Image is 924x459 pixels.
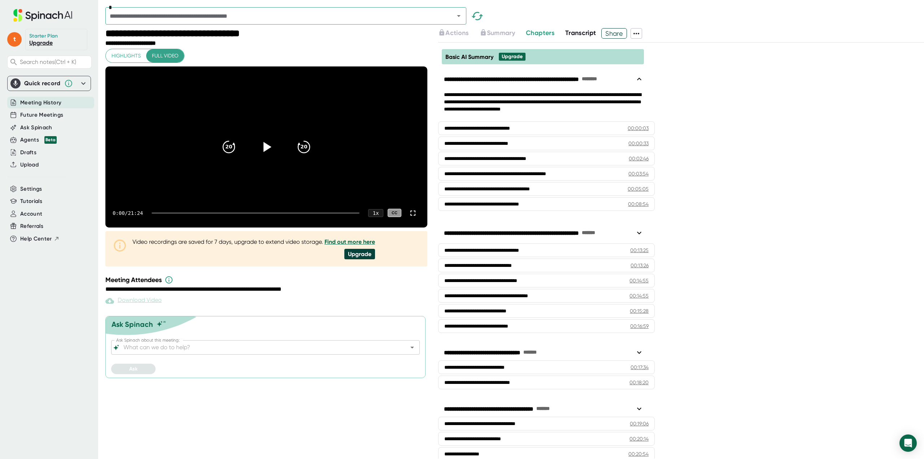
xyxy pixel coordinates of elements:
div: 00:20:14 [629,435,649,442]
div: 00:18:20 [629,379,649,386]
button: Open [407,342,417,352]
button: Help Center [20,235,60,243]
span: Chapters [526,29,554,37]
div: Upgrade [344,249,375,259]
button: Open [454,11,464,21]
a: Upgrade [29,39,53,46]
div: 00:02:46 [629,155,649,162]
div: 00:13:25 [630,247,649,254]
span: t [7,32,22,47]
button: Upload [20,161,39,169]
div: 00:17:34 [631,364,649,371]
div: Upgrade to access [480,28,526,39]
button: Ask [111,364,156,374]
div: 00:15:28 [630,307,649,315]
span: Basic AI Summary [445,53,493,60]
div: 00:14:55 [629,292,649,299]
div: 00:05:05 [628,185,649,192]
div: 00:19:06 [630,420,649,427]
div: 00:13:26 [631,262,649,269]
div: 1 x [368,209,383,217]
div: Beta [44,136,57,144]
div: Open Intercom Messenger [899,434,917,452]
span: Highlights [112,51,141,60]
span: Search notes (Ctrl + K) [20,59,76,65]
span: Ask [129,366,138,372]
button: Meeting History [20,99,61,107]
button: Drafts [20,148,36,157]
button: Ask Spinach [20,124,52,132]
div: 00:20:54 [628,450,649,458]
div: Meeting Attendees [105,276,429,284]
div: Starter Plan [29,33,58,39]
button: Full video [146,49,184,62]
div: Paid feature [105,296,162,305]
div: Quick record [10,76,88,91]
button: Actions [438,28,468,38]
input: What can we do to help? [122,342,396,352]
button: Settings [20,185,42,193]
button: Highlights [106,49,147,62]
div: CC [388,209,401,217]
div: 00:00:33 [628,140,649,147]
span: Summary [487,29,515,37]
button: Referrals [20,222,43,230]
div: 00:00:03 [628,125,649,132]
button: Account [20,210,42,218]
div: 0:00 / 21:24 [113,210,143,216]
div: Upgrade to access [438,28,479,39]
div: Upgrade [502,53,523,60]
button: Agents Beta [20,136,57,144]
div: Quick record [24,80,61,87]
div: Agents [20,136,57,144]
div: 00:03:54 [628,170,649,177]
span: Full video [152,51,178,60]
span: Actions [445,29,468,37]
button: Tutorials [20,197,42,205]
div: 00:16:59 [630,322,649,330]
button: Transcript [565,28,596,38]
div: Video recordings are saved for 7 days, upgrade to extend video storage. [132,238,375,245]
a: Find out more here [324,238,375,245]
div: Ask Spinach [112,320,153,329]
button: Future Meetings [20,111,63,119]
span: Share [602,27,627,40]
span: Transcript [565,29,596,37]
button: Summary [480,28,515,38]
div: 00:08:54 [628,200,649,208]
span: Help Center [20,235,52,243]
button: Chapters [526,28,554,38]
button: Share [601,28,627,39]
div: 00:14:55 [629,277,649,284]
